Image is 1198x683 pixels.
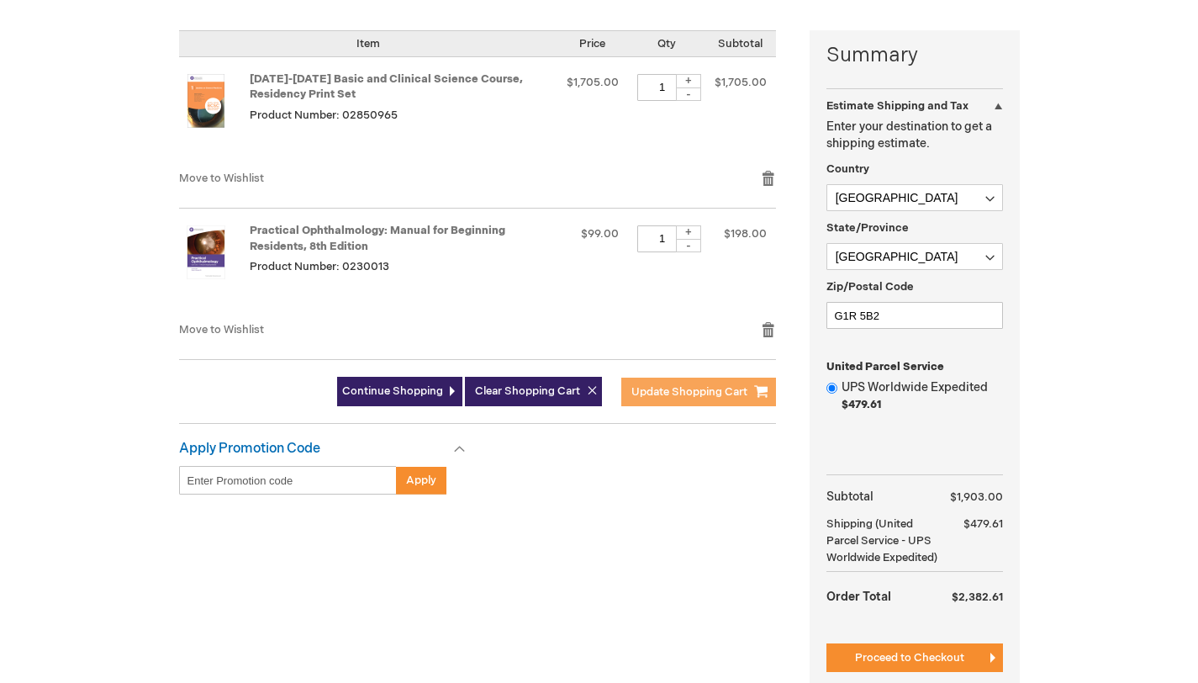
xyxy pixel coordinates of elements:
[637,225,688,252] input: Qty
[579,37,605,50] span: Price
[715,76,767,89] span: $1,705.00
[637,74,688,101] input: Qty
[406,474,436,487] span: Apply
[842,379,1003,413] label: UPS Worldwide Expedited
[842,398,881,411] span: $479.61
[581,227,619,241] span: $99.00
[826,517,873,531] span: Shipping
[250,260,389,273] span: Product Number: 0230013
[724,227,767,241] span: $198.00
[826,517,937,564] span: (United Parcel Service - UPS Worldwide Expedited)
[676,239,701,252] div: -
[567,76,619,89] span: $1,705.00
[337,377,462,406] a: Continue Shopping
[676,74,701,88] div: +
[342,384,443,398] span: Continue Shopping
[826,162,869,176] span: Country
[826,280,914,294] span: Zip/Postal Code
[621,378,776,406] button: Update Shopping Cart
[250,72,523,102] a: [DATE]-[DATE] Basic and Clinical Science Course, Residency Print Set
[826,484,938,511] th: Subtotal
[179,74,250,153] a: 2025-2026 Basic and Clinical Science Course, Residency Print Set
[826,581,891,611] strong: Order Total
[950,490,1003,504] span: $1,903.00
[963,517,1003,531] span: $479.61
[676,225,701,240] div: +
[396,466,446,495] button: Apply
[465,377,602,406] button: Clear Shopping Cart
[250,224,505,253] a: Practical Ophthalmology: Manual for Beginning Residents, 8th Edition
[826,221,909,235] span: State/Province
[718,37,763,50] span: Subtotal
[657,37,676,50] span: Qty
[855,651,964,664] span: Proceed to Checkout
[356,37,380,50] span: Item
[179,172,264,185] a: Move to Wishlist
[179,225,233,279] img: Practical Ophthalmology: Manual for Beginning Residents, 8th Edition
[179,74,233,128] img: 2025-2026 Basic and Clinical Science Course, Residency Print Set
[826,99,968,113] strong: Estimate Shipping and Tax
[179,441,320,457] strong: Apply Promotion Code
[475,384,580,398] span: Clear Shopping Cart
[676,87,701,101] div: -
[631,385,747,399] span: Update Shopping Cart
[826,41,1003,70] strong: Summary
[250,109,398,122] span: Product Number: 02850965
[826,643,1003,672] button: Proceed to Checkout
[179,225,250,304] a: Practical Ophthalmology: Manual for Beginning Residents, 8th Edition
[826,119,1003,152] p: Enter your destination to get a shipping estimate.
[952,590,1003,604] span: $2,382.61
[179,466,397,495] input: Enter Promotion code
[826,360,944,373] span: United Parcel Service
[179,323,264,336] a: Move to Wishlist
